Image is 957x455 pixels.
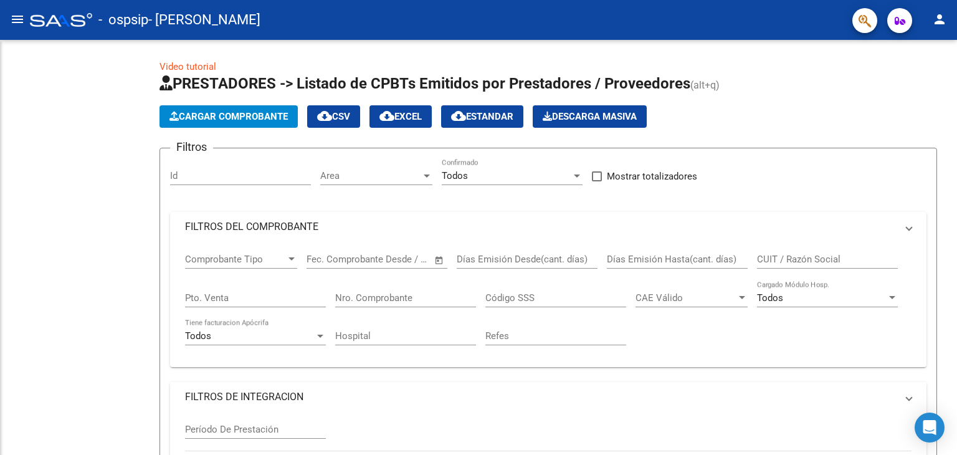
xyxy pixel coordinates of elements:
button: Descarga Masiva [533,105,647,128]
span: Comprobante Tipo [185,254,286,265]
input: Start date [307,254,347,265]
input: End date [358,254,419,265]
span: CAE Válido [636,292,736,304]
span: EXCEL [379,111,422,122]
span: PRESTADORES -> Listado de CPBTs Emitidos por Prestadores / Proveedores [159,75,690,92]
mat-expansion-panel-header: FILTROS DE INTEGRACION [170,382,926,412]
span: CSV [317,111,350,122]
mat-icon: cloud_download [451,108,466,123]
span: Mostrar totalizadores [607,169,697,184]
span: (alt+q) [690,79,720,91]
button: Estandar [441,105,523,128]
mat-panel-title: FILTROS DEL COMPROBANTE [185,220,897,234]
span: Descarga Masiva [543,111,637,122]
mat-icon: cloud_download [379,108,394,123]
span: Todos [757,292,783,304]
button: CSV [307,105,360,128]
span: Todos [442,170,468,181]
mat-expansion-panel-header: FILTROS DEL COMPROBANTE [170,212,926,242]
div: Open Intercom Messenger [915,413,945,443]
div: FILTROS DEL COMPROBANTE [170,242,926,367]
span: Cargar Comprobante [169,111,288,122]
mat-panel-title: FILTROS DE INTEGRACION [185,390,897,404]
h3: Filtros [170,138,213,156]
mat-icon: person [932,12,947,27]
span: - [PERSON_NAME] [148,6,260,34]
span: - ospsip [98,6,148,34]
a: Video tutorial [159,61,216,72]
button: Cargar Comprobante [159,105,298,128]
button: Open calendar [432,253,447,267]
mat-icon: menu [10,12,25,27]
app-download-masive: Descarga masiva de comprobantes (adjuntos) [533,105,647,128]
mat-icon: cloud_download [317,108,332,123]
button: EXCEL [369,105,432,128]
span: Todos [185,330,211,342]
span: Area [320,170,421,181]
span: Estandar [451,111,513,122]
